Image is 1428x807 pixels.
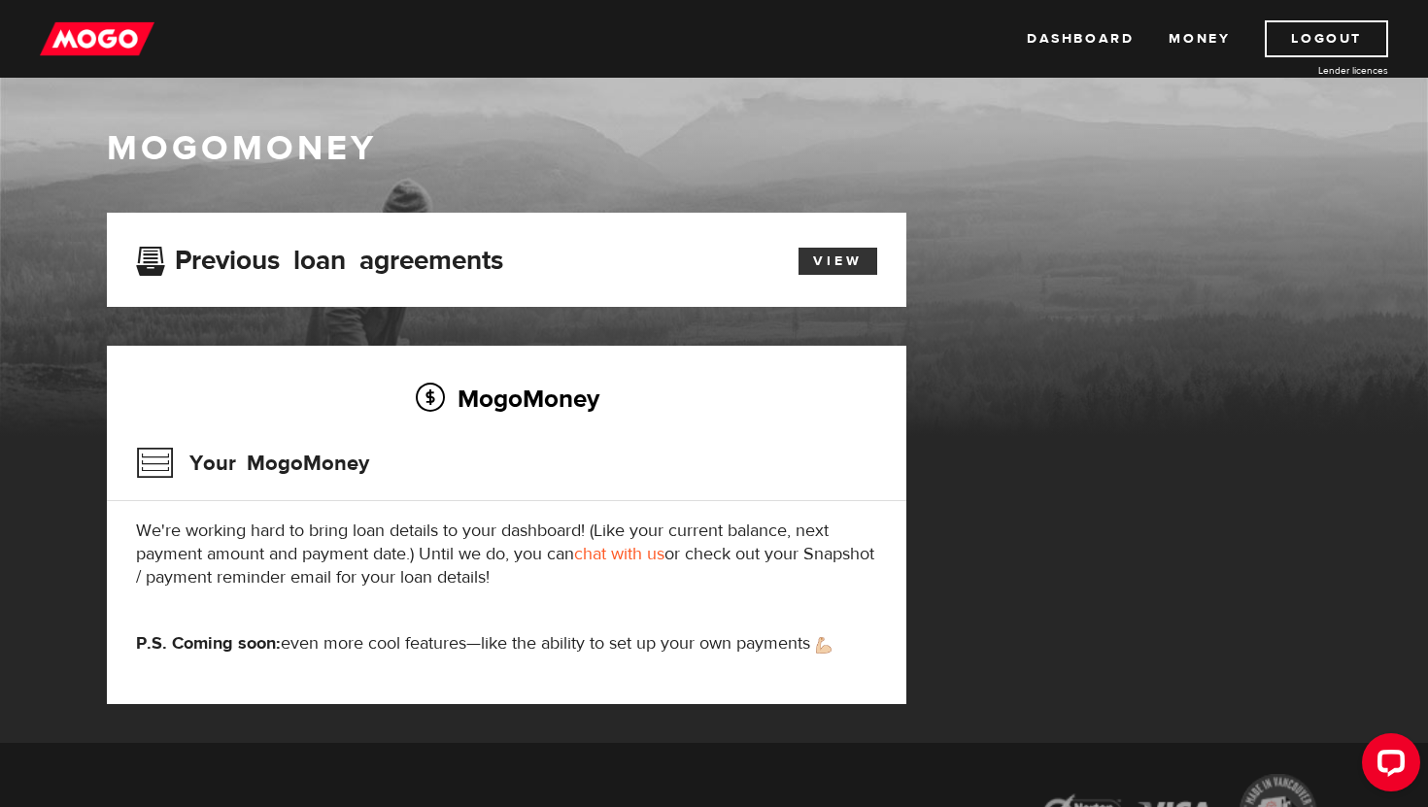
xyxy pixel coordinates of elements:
strong: P.S. Coming soon: [136,632,281,655]
a: Money [1169,20,1230,57]
a: Logout [1265,20,1388,57]
a: Lender licences [1242,63,1388,78]
p: even more cool features—like the ability to set up your own payments [136,632,877,656]
h3: Previous loan agreements [136,245,503,270]
h3: Your MogoMoney [136,438,369,488]
p: We're working hard to bring loan details to your dashboard! (Like your current balance, next paym... [136,520,877,589]
a: Dashboard [1027,20,1134,57]
img: strong arm emoji [816,637,832,654]
img: mogo_logo-11ee424be714fa7cbb0f0f49df9e16ec.png [40,20,154,57]
h2: MogoMoney [136,378,877,419]
a: View [799,248,877,275]
iframe: LiveChat chat widget [1346,725,1428,807]
a: chat with us [574,543,664,565]
h1: MogoMoney [107,128,1321,169]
